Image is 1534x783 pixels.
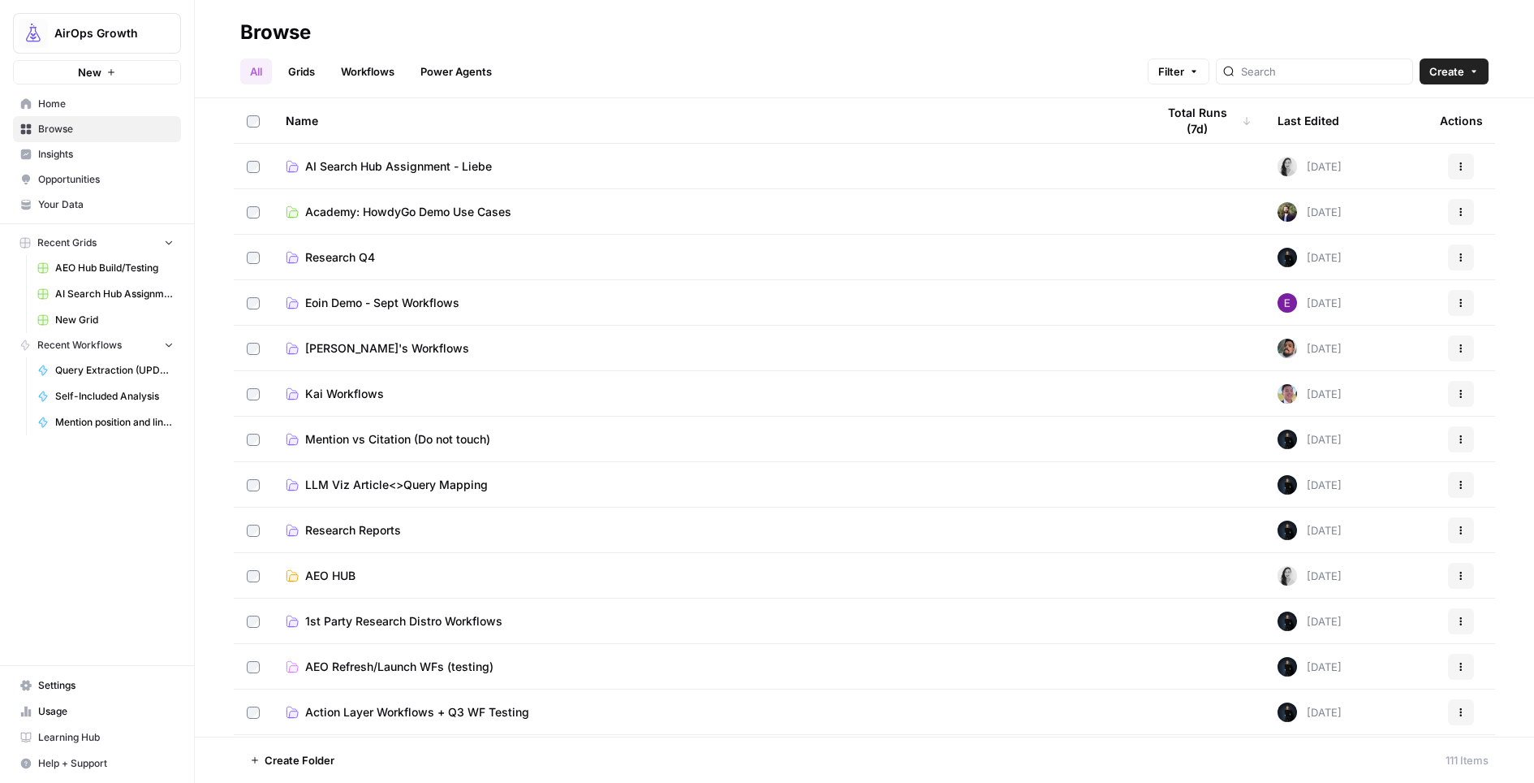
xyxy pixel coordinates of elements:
[286,522,1130,539] a: Research Reports
[305,158,492,175] span: AI Search Hub Assignment - Liebe
[286,568,1130,584] a: AEO HUB
[30,357,181,383] a: Query Extraction (UPDATES EXISTING RECORD - Do not alter)
[1278,475,1342,495] div: [DATE]
[240,19,311,45] div: Browse
[278,58,325,84] a: Grids
[286,613,1130,629] a: 1st Party Research Distro Workflows
[1278,293,1297,313] img: tb834r7wcu795hwbtepf06oxpmnl
[30,409,181,435] a: Mention position and linked
[55,261,174,275] span: AEO Hub Build/Testing
[13,116,181,142] a: Browse
[13,192,181,218] a: Your Data
[286,158,1130,175] a: AI Search Hub Assignment - Liebe
[305,522,401,539] span: Research Reports
[30,281,181,307] a: AI Search Hub Assignment
[1278,248,1342,267] div: [DATE]
[411,58,502,84] a: Power Agents
[305,613,502,629] span: 1st Party Research Distro Workflows
[1278,248,1297,267] img: mae98n22be7w2flmvint2g1h8u9g
[1278,612,1297,631] img: mae98n22be7w2flmvint2g1h8u9g
[305,295,459,311] span: Eoin Demo - Sept Workflows
[240,747,344,773] button: Create Folder
[331,58,404,84] a: Workflows
[13,141,181,167] a: Insights
[1278,293,1342,313] div: [DATE]
[13,333,181,357] button: Recent Workflows
[1278,475,1297,495] img: mae98n22be7w2flmvint2g1h8u9g
[1420,58,1489,84] button: Create
[1278,202,1297,222] img: 4dqwcgipae5fdwxp9v51u2818epj
[38,172,174,187] span: Opportunities
[13,673,181,699] a: Settings
[286,340,1130,357] a: [PERSON_NAME]'s Workflows
[55,313,174,327] span: New Grid
[305,340,469,357] span: [PERSON_NAME]'s Workflows
[13,231,181,255] button: Recent Grids
[1278,657,1297,677] img: mae98n22be7w2flmvint2g1h8u9g
[38,678,174,693] span: Settings
[55,415,174,430] span: Mention position and linked
[13,60,181,84] button: New
[286,204,1130,220] a: Academy: HowdyGo Demo Use Cases
[240,58,272,84] a: All
[1446,752,1489,768] div: 111 Items
[38,122,174,136] span: Browse
[286,659,1130,675] a: AEO Refresh/Launch WFs (testing)
[38,97,174,111] span: Home
[13,13,181,54] button: Workspace: AirOps Growth
[1278,157,1297,176] img: 1ll1wdvmk2r7vv79rehgji1hd52l
[1278,521,1342,540] div: [DATE]
[1148,58,1209,84] button: Filter
[305,477,488,493] span: LLM Viz Article<>Query Mapping
[13,751,181,777] button: Help + Support
[1278,430,1342,449] div: [DATE]
[1278,384,1297,404] img: 99f2gcj60tl1tjps57nny4cf0tt1
[38,704,174,719] span: Usage
[37,338,122,353] span: Recent Workflows
[38,756,174,771] span: Help + Support
[1278,703,1342,722] div: [DATE]
[1278,657,1342,677] div: [DATE]
[1440,98,1483,143] div: Actions
[286,386,1130,402] a: Kai Workflows
[1278,98,1339,143] div: Last Edited
[55,363,174,378] span: Query Extraction (UPDATES EXISTING RECORD - Do not alter)
[286,249,1130,266] a: Research Q4
[30,383,181,409] a: Self-Included Analysis
[1278,339,1297,358] img: u93l1oyz1g39q1i4vkrv6vz0p6p4
[37,236,97,250] span: Recent Grids
[38,197,174,212] span: Your Data
[286,704,1130,720] a: Action Layer Workflows + Q3 WF Testing
[305,704,529,720] span: Action Layer Workflows + Q3 WF Testing
[1278,157,1342,176] div: [DATE]
[1278,703,1297,722] img: mae98n22be7w2flmvint2g1h8u9g
[54,25,153,41] span: AirOps Growth
[305,659,493,675] span: AEO Refresh/Launch WFs (testing)
[286,295,1130,311] a: Eoin Demo - Sept Workflows
[30,255,181,281] a: AEO Hub Build/Testing
[265,752,334,768] span: Create Folder
[1158,63,1184,80] span: Filter
[55,389,174,404] span: Self-Included Analysis
[1278,202,1342,222] div: [DATE]
[1278,521,1297,540] img: mae98n22be7w2flmvint2g1h8u9g
[38,147,174,162] span: Insights
[13,167,181,193] a: Opportunities
[78,64,101,80] span: New
[305,386,384,402] span: Kai Workflows
[305,431,490,448] span: Mention vs Citation (Do not touch)
[13,91,181,117] a: Home
[1156,98,1252,143] div: Total Runs (7d)
[1278,612,1342,631] div: [DATE]
[1429,63,1464,80] span: Create
[19,19,48,48] img: AirOps Growth Logo
[286,431,1130,448] a: Mention vs Citation (Do not touch)
[1241,63,1406,80] input: Search
[305,568,355,584] span: AEO HUB
[1278,339,1342,358] div: [DATE]
[305,249,375,266] span: Research Q4
[305,204,511,220] span: Academy: HowdyGo Demo Use Cases
[286,98,1130,143] div: Name
[1278,566,1297,586] img: 1ll1wdvmk2r7vv79rehgji1hd52l
[38,730,174,745] span: Learning Hub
